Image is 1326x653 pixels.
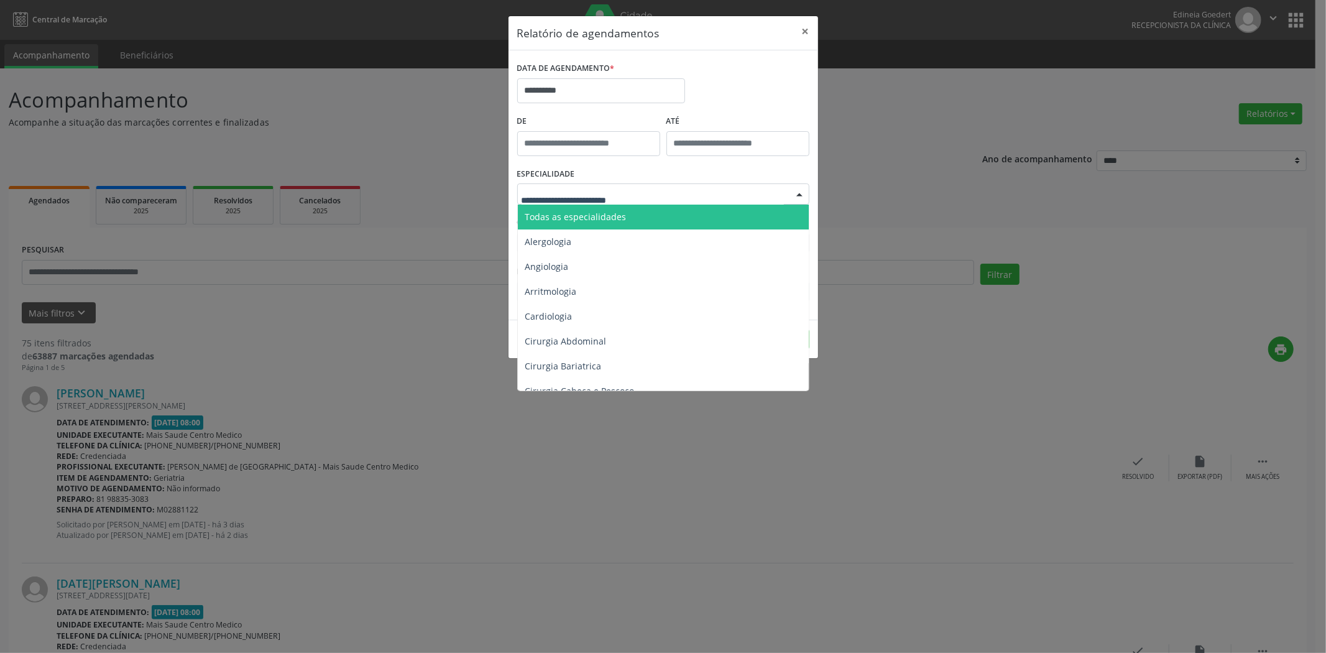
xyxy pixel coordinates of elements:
[517,25,660,41] h5: Relatório de agendamentos
[517,112,660,131] label: De
[517,59,615,78] label: DATA DE AGENDAMENTO
[525,385,635,397] span: Cirurgia Cabeça e Pescoço
[525,360,602,372] span: Cirurgia Bariatrica
[525,236,572,248] span: Alergologia
[793,16,818,47] button: Close
[666,112,809,131] label: ATÉ
[525,335,607,347] span: Cirurgia Abdominal
[525,211,627,223] span: Todas as especialidades
[517,165,575,184] label: ESPECIALIDADE
[525,310,573,322] span: Cardiologia
[525,285,577,297] span: Arritmologia
[525,261,569,272] span: Angiologia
